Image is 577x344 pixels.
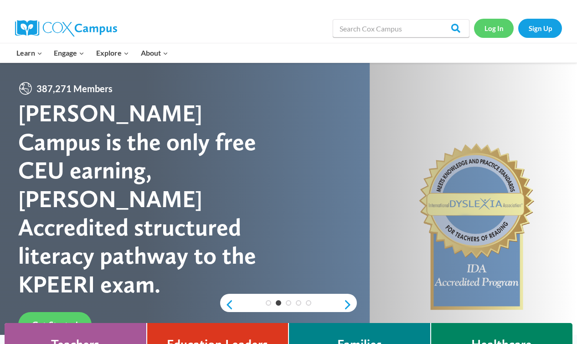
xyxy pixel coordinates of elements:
span: Get Started [32,319,78,330]
input: Search Cox Campus [333,19,469,37]
button: Child menu of Engage [48,43,91,63]
a: previous [220,299,234,310]
a: 2 [276,300,281,306]
a: 4 [296,300,301,306]
button: Child menu of Explore [90,43,135,63]
div: [PERSON_NAME] Campus is the only free CEU earning, [PERSON_NAME] Accredited structured literacy p... [18,99,288,298]
button: Child menu of About [135,43,174,63]
a: 3 [286,300,291,306]
div: content slider buttons [220,296,357,314]
nav: Secondary Navigation [474,19,562,37]
span: 387,271 Members [33,81,116,96]
nav: Primary Navigation [10,43,174,63]
a: 1 [266,300,271,306]
a: 5 [306,300,311,306]
img: Cox Campus [15,20,117,36]
a: Sign Up [518,19,562,37]
a: Log In [474,19,514,37]
a: Get Started [18,312,92,337]
a: next [343,299,357,310]
button: Child menu of Learn [10,43,48,63]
